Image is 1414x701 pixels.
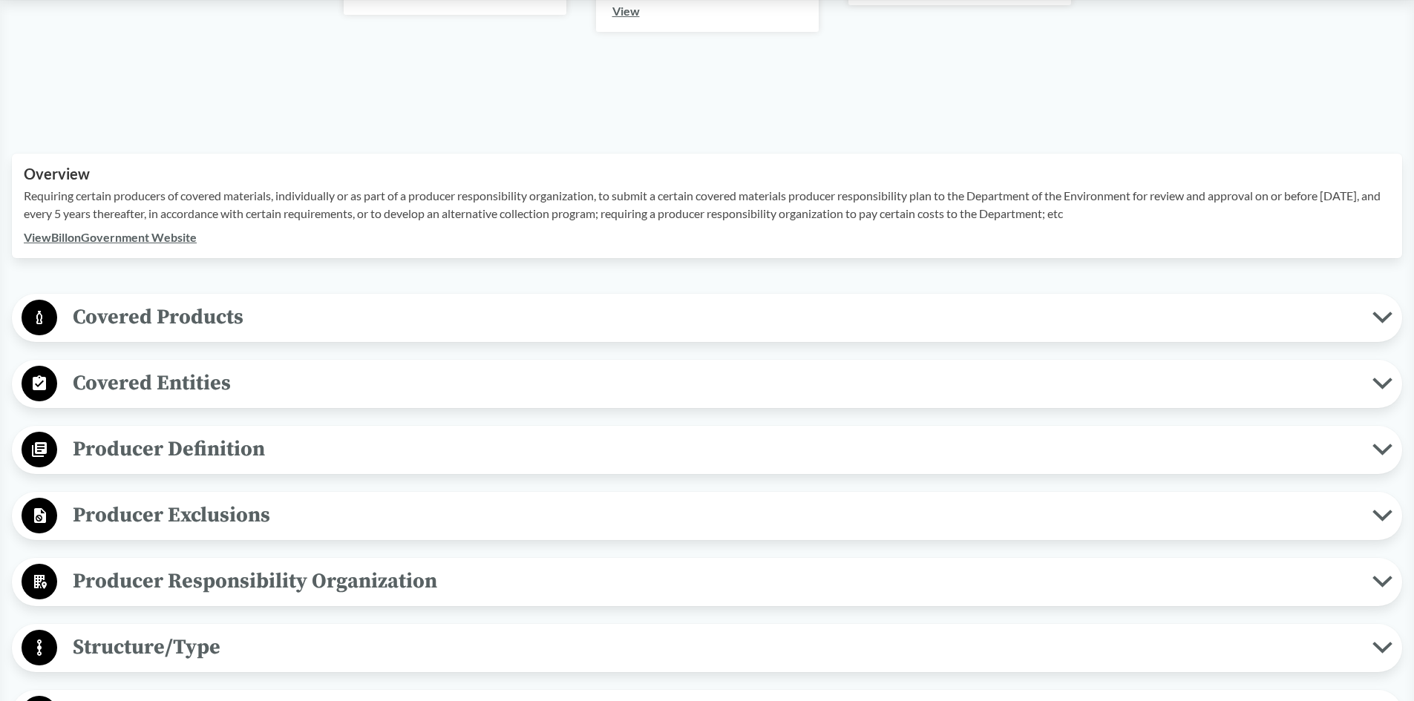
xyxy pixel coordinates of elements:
span: Covered Products [57,300,1372,334]
a: View [612,4,640,18]
button: Producer Responsibility Organization [17,563,1397,601]
p: Requiring certain producers of covered materials, individually or as part of a producer responsib... [24,187,1390,223]
span: Producer Responsibility Organization [57,565,1372,598]
span: Producer Definition [57,432,1372,466]
h2: Overview [24,165,1390,182]
button: Producer Exclusions [17,497,1397,535]
a: ViewBillonGovernment Website [24,230,197,244]
span: Producer Exclusions [57,498,1372,532]
button: Structure/Type [17,629,1397,667]
span: Covered Entities [57,366,1372,400]
button: Producer Definition [17,431,1397,469]
span: Structure/Type [57,631,1372,664]
button: Covered Products [17,299,1397,337]
button: Covered Entities [17,365,1397,403]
